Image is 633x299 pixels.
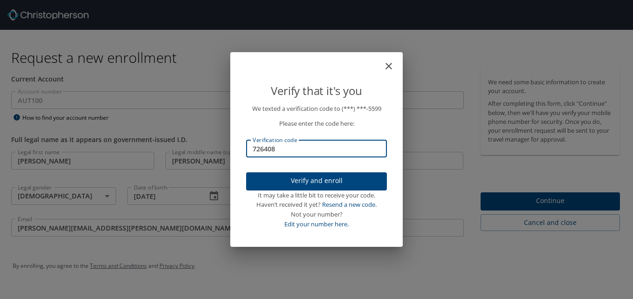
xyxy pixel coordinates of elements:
[246,200,387,210] div: Haven’t received it yet?
[388,56,399,67] button: close
[322,200,377,209] a: Resend a new code.
[246,172,387,190] button: Verify and enroll
[284,220,349,228] a: Edit your number here.
[254,175,379,187] span: Verify and enroll
[246,119,387,129] p: Please enter the code here:
[246,104,387,114] p: We texted a verification code to (***) ***- 5599
[246,82,387,100] p: Verify that it's you
[246,190,387,200] div: It may take a little bit to receive your code.
[246,210,387,219] div: Not your number?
